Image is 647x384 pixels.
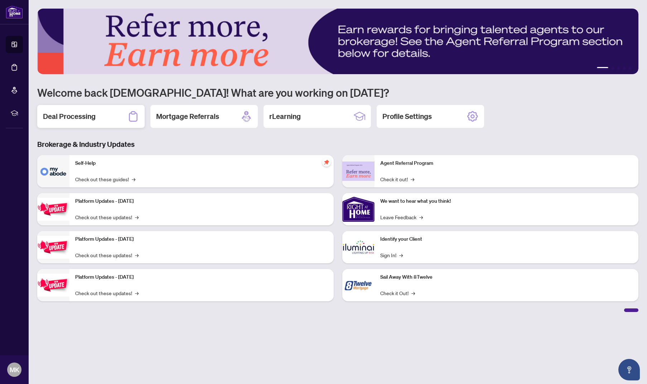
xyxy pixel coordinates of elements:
[37,155,69,187] img: Self-Help
[411,175,414,183] span: →
[75,197,328,205] p: Platform Updates - [DATE]
[75,251,139,259] a: Check out these updates!→
[611,67,614,70] button: 2
[628,67,631,70] button: 5
[380,251,403,259] a: Sign In!→
[6,5,23,19] img: logo
[37,274,69,296] img: Platform Updates - June 23, 2025
[617,67,620,70] button: 3
[623,67,626,70] button: 4
[132,175,135,183] span: →
[10,365,19,375] span: MK
[380,213,423,221] a: Leave Feedback→
[322,158,331,167] span: pushpin
[135,251,139,259] span: →
[419,213,423,221] span: →
[342,193,375,225] img: We want to hear what you think!
[37,86,638,99] h1: Welcome back [DEMOGRAPHIC_DATA]! What are you working on [DATE]?
[618,359,640,380] button: Open asap
[399,251,403,259] span: →
[380,289,415,297] a: Check it Out!→
[37,198,69,220] img: Platform Updates - July 21, 2025
[135,289,139,297] span: →
[382,111,432,121] h2: Profile Settings
[75,235,328,243] p: Platform Updates - [DATE]
[342,231,375,263] img: Identify your Client
[380,175,414,183] a: Check it out!→
[75,159,328,167] p: Self-Help
[75,273,328,281] p: Platform Updates - [DATE]
[37,139,638,149] h3: Brokerage & Industry Updates
[269,111,301,121] h2: rLearning
[380,273,633,281] p: Sail Away With 8Twelve
[342,162,375,181] img: Agent Referral Program
[156,111,219,121] h2: Mortgage Referrals
[75,175,135,183] a: Check out these guides!→
[411,289,415,297] span: →
[43,111,96,121] h2: Deal Processing
[380,159,633,167] p: Agent Referral Program
[37,9,638,74] img: Slide 0
[380,197,633,205] p: We want to hear what you think!
[342,269,375,301] img: Sail Away With 8Twelve
[135,213,139,221] span: →
[37,236,69,258] img: Platform Updates - July 8, 2025
[75,289,139,297] a: Check out these updates!→
[75,213,139,221] a: Check out these updates!→
[380,235,633,243] p: Identify your Client
[597,67,608,70] button: 1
